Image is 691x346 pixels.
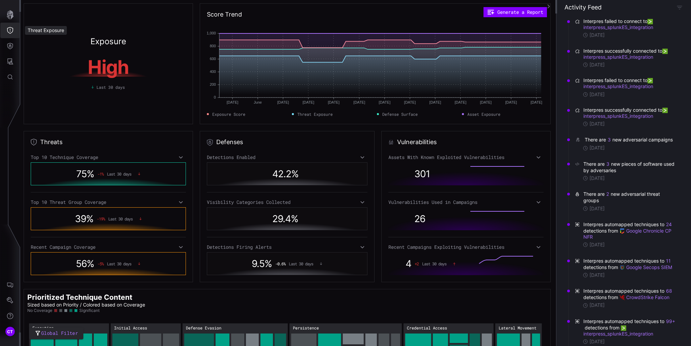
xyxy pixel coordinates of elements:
text: 1,000 [207,31,216,35]
text: [DATE] [531,100,543,104]
text: 400 [210,70,216,74]
span: Last 30 days [422,261,446,266]
h2: Exposure [90,37,126,46]
text: 0 [214,95,216,99]
button: 24 [666,221,672,228]
span: Last 30 days [96,84,125,90]
span: Interpres successfully connected to [583,107,676,119]
text: [DATE] [455,100,467,104]
h2: Vulnerabilities [397,138,437,146]
text: [DATE] [379,100,391,104]
span: Global Filter [41,329,78,338]
div: Threat Exposure [25,26,67,35]
img: Demo Google SecOps [619,265,625,270]
div: Vulnerabilities Used in Campaigns [388,199,544,205]
span: Significant [79,308,100,313]
button: 68 [666,288,672,294]
time: [DATE] [589,272,605,278]
time: [DATE] [589,91,605,98]
rect: Persistence → Persistence:Account Manipulation: 36 [343,334,364,344]
text: [DATE] [354,100,365,104]
span: Defense Surface [382,111,418,117]
text: 200 [210,82,216,86]
span: 75 % [76,168,94,180]
span: Last 30 days [107,261,131,266]
text: [DATE] [328,100,340,104]
button: 99+ [666,318,675,325]
span: Interpres automapped techniques to detections from [583,288,676,300]
span: Last 30 days [108,216,133,221]
span: 56 % [76,258,94,269]
h2: Threats [40,138,62,146]
div: Top 10 Threat Group Coverage [31,199,186,205]
text: 800 [210,44,216,48]
h4: Activity Feed [564,3,602,11]
h2: Defenses [216,138,243,146]
h2: Score Trend [207,10,242,19]
a: interpress_splunkES_integration [583,48,669,60]
img: Splunk ES [621,325,626,331]
text: 600 [210,57,216,61]
img: Splunk ES [647,19,653,24]
span: No Coverage [27,308,52,313]
p: Sized based on Priority / Colored based on Coverage [27,302,547,308]
div: Visibility Categories Collected [207,199,367,205]
span: Interpres automapped techniques to detections from [583,318,676,337]
text: [DATE] [505,100,517,104]
a: Google Chronicle CP NFR [583,228,673,240]
text: [DATE] [277,100,289,104]
text: June [254,100,262,104]
text: [DATE] [404,100,416,104]
time: [DATE] [589,175,605,181]
div: Recent Campaign Coverage [31,244,186,250]
span: Interpres automapped techniques to detections from [583,221,676,240]
text: [DATE] [227,100,239,104]
span: Exposure Score [212,111,245,117]
span: 29.4 % [272,213,298,224]
button: 11 [666,258,671,264]
span: Last 30 days [107,171,131,176]
img: Demo CrowdStrike Falcon [619,295,625,300]
span: -5 % [98,261,104,266]
div: There are new adversarial threat groups [583,191,676,204]
div: There are new adversarial campaigns [585,136,674,143]
span: -19 % [97,216,105,221]
div: There are new pieces of software used by adversaries [583,161,676,174]
time: [DATE] [589,121,605,127]
text: [DATE] [480,100,492,104]
span: Interpres failed to connect to [583,18,676,30]
h1: High [45,58,172,77]
time: [DATE] [589,339,605,345]
time: [DATE] [589,206,605,212]
span: CT [7,328,13,335]
span: -1 % [98,171,104,176]
span: 4 [406,258,411,269]
img: Splunk ES [662,108,668,113]
span: 9.5 % [252,258,272,269]
time: [DATE] [589,62,605,68]
text: [DATE] [303,100,314,104]
h2: Prioritized Technique Content [27,293,547,302]
button: 3 [607,136,611,143]
rect: Credential Access → Credential Access:Credentials In Files: 30 [433,334,448,346]
span: Interpres failed to connect to [583,77,676,89]
div: Detections Enabled [207,154,367,160]
button: Global Filter [29,328,83,340]
time: [DATE] [589,302,605,308]
a: interpress_splunkES_integration [583,325,653,337]
button: 3 [606,161,610,167]
span: Threat Exposure [297,111,333,117]
button: Generate a Report [483,7,547,17]
span: -0.6 % [275,261,285,266]
span: 26 [414,213,425,224]
div: Top 10 Technique Coverage [31,154,186,160]
time: [DATE] [589,242,605,248]
a: Google Secops SIEM [619,264,672,270]
span: Asset Exposure [467,111,500,117]
div: Recent Campaigns Exploiting Vulnerabilities [388,244,544,250]
button: CT [0,324,20,339]
img: Google Chronicle [619,229,625,234]
span: Interpres successfully connected to [583,48,676,60]
span: Last 30 days [289,261,313,266]
span: 42.2 % [272,168,299,180]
